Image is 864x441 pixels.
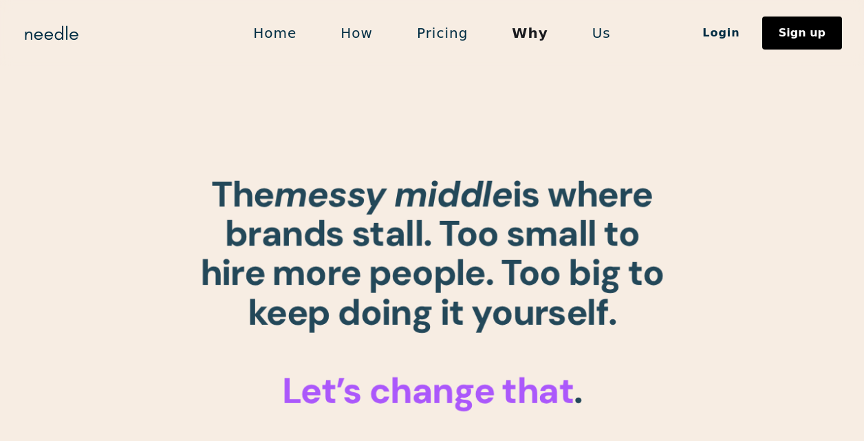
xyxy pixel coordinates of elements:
a: Home [231,19,318,47]
a: Login [680,21,762,45]
a: How [318,19,395,47]
div: Sign up [779,28,825,39]
a: Why [490,19,570,47]
a: Pricing [395,19,490,47]
em: messy middle [274,171,512,217]
a: Sign up [762,17,842,50]
span: Let’s change that [282,367,574,414]
strong: The is where brands stall. Too small to hire more people. Too big to keep doing it yourself [200,171,664,336]
a: Us [570,19,633,47]
h1: . ‍ ‍ . [198,175,666,411]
